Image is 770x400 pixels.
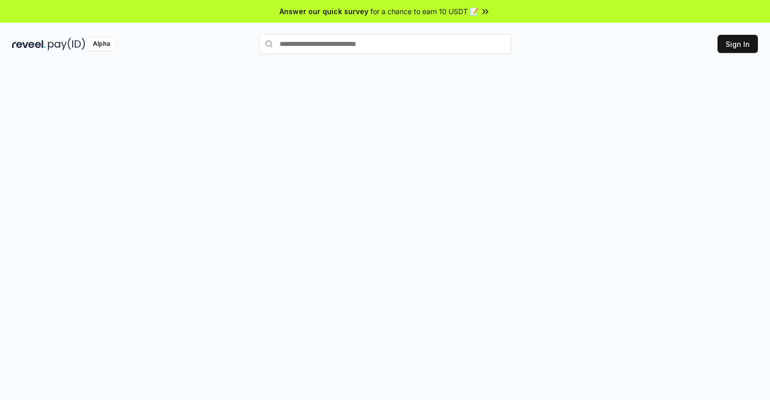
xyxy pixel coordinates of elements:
[370,6,478,17] span: for a chance to earn 10 USDT 📝
[48,38,85,50] img: pay_id
[12,38,46,50] img: reveel_dark
[280,6,368,17] span: Answer our quick survey
[718,35,758,53] button: Sign In
[87,38,116,50] div: Alpha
